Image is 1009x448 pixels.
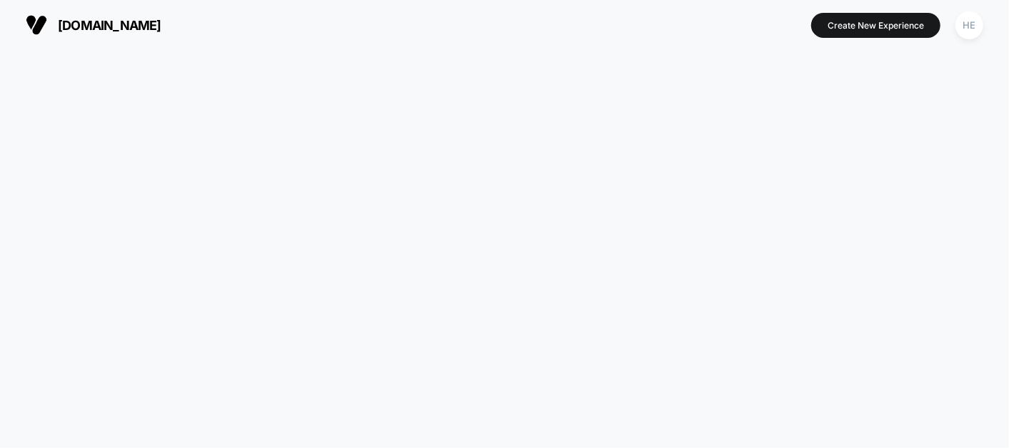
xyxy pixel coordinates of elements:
[58,18,161,33] span: [DOMAIN_NAME]
[811,13,940,38] button: Create New Experience
[26,14,47,36] img: Visually logo
[21,14,166,36] button: [DOMAIN_NAME]
[951,11,988,40] button: HE
[955,11,983,39] div: HE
